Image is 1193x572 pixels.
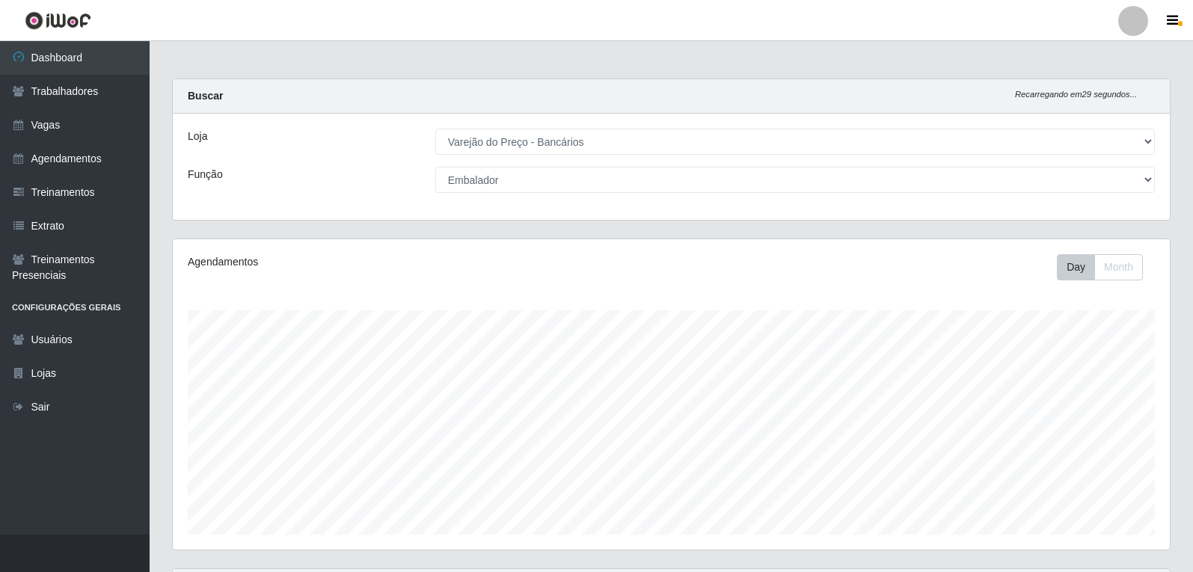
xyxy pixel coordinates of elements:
[188,129,207,144] label: Loja
[188,90,223,102] strong: Buscar
[25,11,91,30] img: CoreUI Logo
[1015,90,1137,99] i: Recarregando em 29 segundos...
[188,254,577,270] div: Agendamentos
[188,167,223,182] label: Função
[1057,254,1143,280] div: First group
[1094,254,1143,280] button: Month
[1057,254,1095,280] button: Day
[1057,254,1155,280] div: Toolbar with button groups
